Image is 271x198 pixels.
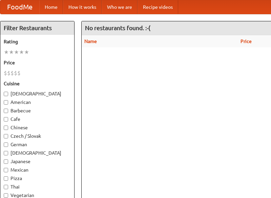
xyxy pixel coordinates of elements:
input: Mexican [4,168,8,172]
li: ★ [24,48,29,56]
label: American [4,99,71,106]
input: German [4,142,8,147]
label: [DEMOGRAPHIC_DATA] [4,150,71,156]
input: American [4,100,8,105]
li: ★ [4,48,9,56]
li: $ [11,69,14,77]
label: Chinese [4,124,71,131]
input: Vegetarian [4,193,8,198]
label: Thai [4,183,71,190]
input: Barbecue [4,109,8,113]
a: Name [84,39,97,44]
ng-pluralize: No restaurants found. :-( [85,25,150,31]
input: Chinese [4,126,8,130]
li: $ [17,69,21,77]
label: Japanese [4,158,71,165]
a: How it works [63,0,102,14]
h5: Rating [4,38,71,45]
li: ★ [19,48,24,56]
label: Pizza [4,175,71,182]
input: Thai [4,185,8,189]
label: Mexican [4,167,71,173]
label: [DEMOGRAPHIC_DATA] [4,90,71,97]
li: ★ [9,48,14,56]
li: $ [4,69,7,77]
a: Recipe videos [138,0,178,14]
input: [DEMOGRAPHIC_DATA] [4,151,8,155]
h5: Cuisine [4,80,71,87]
a: Home [39,0,63,14]
label: German [4,141,71,148]
input: Japanese [4,159,8,164]
h5: Price [4,59,71,66]
label: Czech / Slovak [4,133,71,139]
li: ★ [14,48,19,56]
h4: Filter Restaurants [0,21,74,35]
a: Who we are [102,0,138,14]
li: $ [14,69,17,77]
input: Cafe [4,117,8,122]
input: [DEMOGRAPHIC_DATA] [4,92,8,96]
input: Pizza [4,176,8,181]
label: Cafe [4,116,71,123]
a: FoodMe [0,0,39,14]
label: Barbecue [4,107,71,114]
li: $ [7,69,11,77]
a: Price [241,39,252,44]
input: Czech / Slovak [4,134,8,138]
